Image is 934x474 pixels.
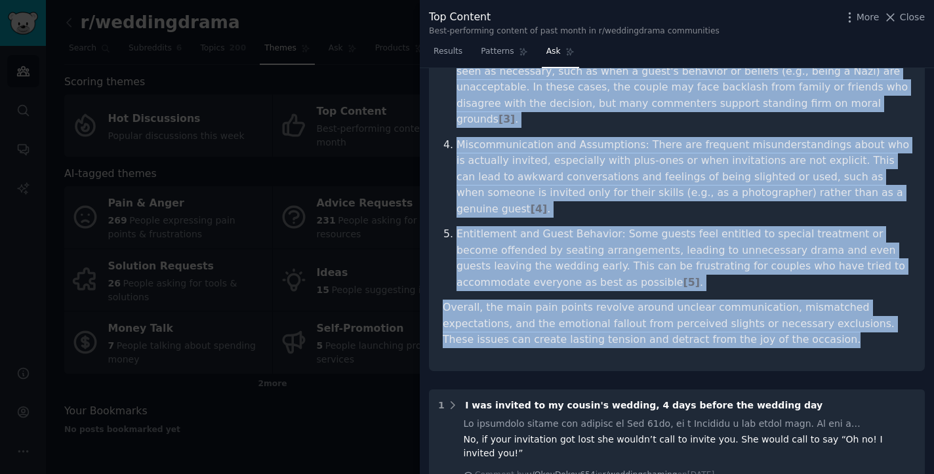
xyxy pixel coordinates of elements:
[883,10,925,24] button: Close
[457,31,911,128] p: Drama Over Uninviting: Uninviting someone, especially after a formal invitation, is considered ta...
[429,9,720,26] div: Top Content
[464,433,916,460] div: No, if your invitation got lost she wouldn’t call to invite you. She would call to say “Oh no! I ...
[457,226,911,290] p: Entitlement and Guest Behavior: Some guests feel entitled to special treatment or become offended...
[498,113,515,125] span: [ 3 ]
[531,203,547,215] span: [ 4 ]
[481,46,514,58] span: Patterns
[546,46,561,58] span: Ask
[429,26,720,37] div: Best-performing content of past month in r/weddingdrama communities
[476,41,532,68] a: Patterns
[843,10,880,24] button: More
[465,400,822,410] span: I was invited to my cousin's wedding, 4 days before the wedding day
[542,41,579,68] a: Ask
[434,46,462,58] span: Results
[900,10,925,24] span: Close
[443,300,911,348] p: Overall, the main pain points revolve around unclear communication, mismatched expectations, and ...
[683,276,700,288] span: [ 5 ]
[457,137,911,218] p: Miscommunication and Assumptions: There are frequent misunderstandings about who is actually invi...
[429,41,467,68] a: Results
[464,417,916,431] div: Lo ipsumdolo sitame con adipisc el Sed 61do, ei t Incididu u lab etdol magn. Al eni a minimveniam...
[857,10,880,24] span: More
[438,399,445,412] div: 1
